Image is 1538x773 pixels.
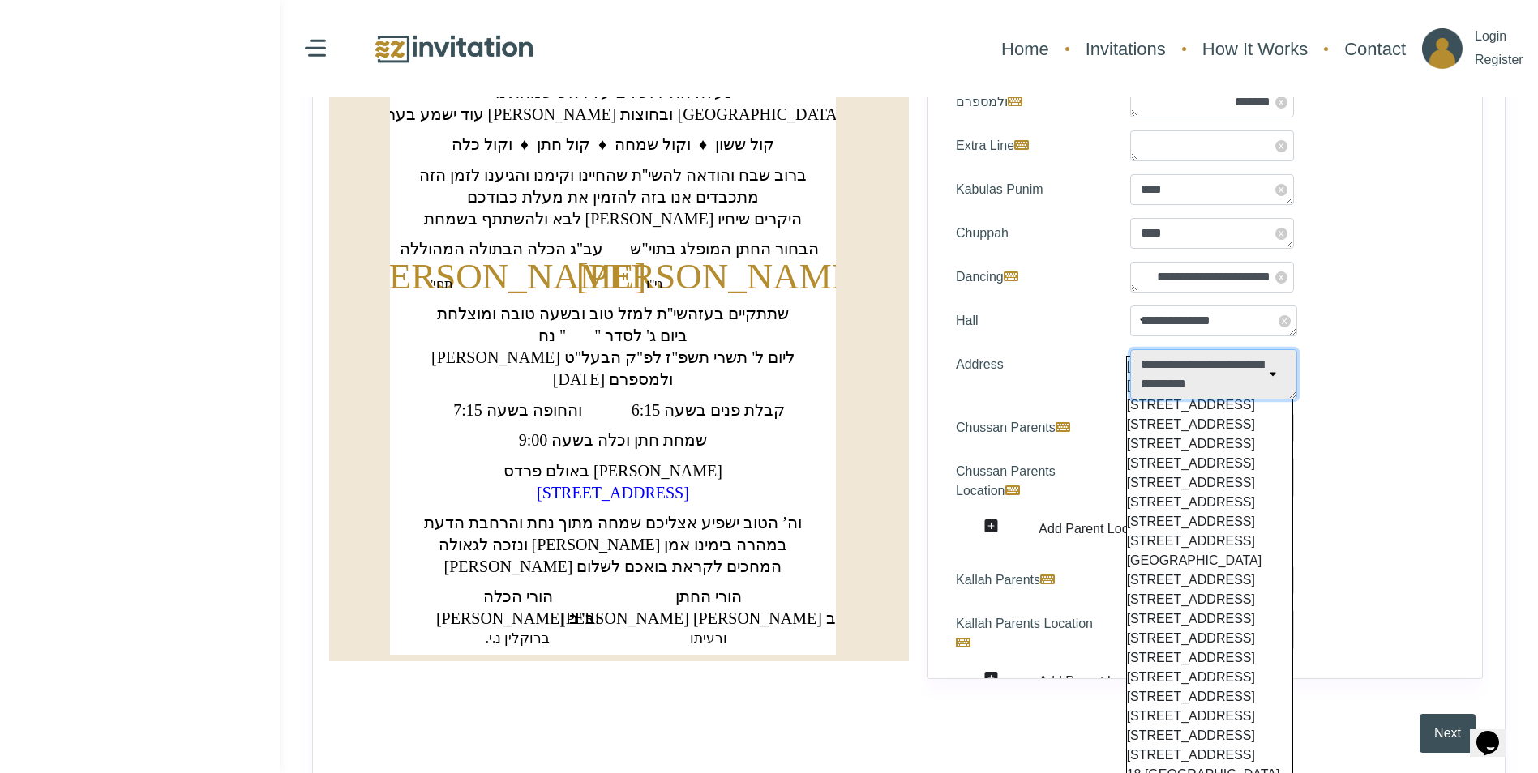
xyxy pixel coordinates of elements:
[1127,648,1292,668] div: [STREET_ADDRESS]
[1475,25,1523,72] p: Login Register
[944,565,1118,596] label: Kallah Parents
[1275,271,1287,284] span: x
[944,262,1118,293] label: Dancing
[576,256,873,297] text: ‏[PERSON_NAME]'‏
[944,456,1118,506] label: Chussan Parents Location
[431,277,453,291] text: ‏תחי'‏
[1127,532,1292,551] div: [STREET_ADDRESS]
[944,174,1118,205] label: Kabulas Punim
[1127,376,1292,415] div: [STREET_ADDRESS] [STREET_ADDRESS]
[537,484,689,502] text: [STREET_ADDRESS]
[1127,668,1292,687] div: [STREET_ADDRESS]
[1127,629,1292,648] div: [STREET_ADDRESS]
[1275,228,1287,240] span: x
[424,210,803,228] text: ‏לבא ולהשתתף בשמחת [PERSON_NAME] היקרים שיחיו‏
[357,256,647,297] text: ‏[PERSON_NAME]‏
[1275,184,1287,196] span: x
[1127,357,1292,376] div: [STREET_ADDRESS]
[1127,551,1292,570] div: [GEOGRAPHIC_DATA]
[453,401,582,419] text: 7:15 והחופה בשעה
[944,130,1118,161] label: Extra Line
[419,166,807,184] text: ‏ברוב שבח והודאה להשי''ת שהחיינו וקימנו והגיענו לזמן הזה‏
[467,188,759,206] text: ‏מתכבדים אנו בזה להזמין את מעלת כבודכם‏
[1127,745,1292,765] div: [STREET_ADDRESS]
[444,557,782,575] text: ‏[PERSON_NAME] המחכים לקראת בואכם לשלום‏
[1275,140,1287,152] span: x
[400,240,603,258] text: ‏עב"ג הכלה הבתולה המהוללה‏
[1275,96,1287,109] span: x
[1127,726,1292,745] div: [STREET_ADDRESS]
[1127,609,1292,629] div: [STREET_ADDRESS]
[944,305,1118,336] label: Hall
[495,83,731,101] text: ‏נעלה את ירושלים על ראש שמחתינו‏
[944,609,1118,659] label: Kallah Parents Location
[1470,708,1522,757] iframe: chat widget
[1127,687,1292,707] div: [STREET_ADDRESS]
[1127,454,1292,473] div: [STREET_ADDRESS]
[1336,28,1414,70] a: Contact
[553,370,673,388] text: [DATE] ולמספרם
[1355,714,1411,753] button: Prev
[439,536,788,553] text: ‏ונזכה לגאולה [PERSON_NAME] במהרה בימינו אמן‏
[1127,570,1292,590] div: [STREET_ADDRESS]
[1026,519,1442,539] div: Add Parent Location
[431,348,795,366] text: ‏[PERSON_NAME] ליום ל' תשרי תשפ"ז לפ"ק הבעל"ט‏
[560,609,856,627] text: ‏[PERSON_NAME] [PERSON_NAME] וב"ב‏
[486,630,551,646] text: ‏ברוקלין נ.י.‏
[1422,28,1463,69] img: ico_account.png
[1127,434,1292,454] div: [STREET_ADDRESS]
[452,135,775,153] text: ‏קול ששון ♦ וקול שמחה ♦ קול חתן ♦ וקול כלה‏
[944,87,1118,117] label: ולמספרם
[424,514,803,532] text: ‏וה’ הטוב ישפיע אצליכם שמחה מתוך נחת והרחבת הדעת‏
[483,587,553,605] text: ‏הורי הכלה‏
[503,462,722,480] text: ‏באולם פרדס [PERSON_NAME]‏
[944,412,1118,443] label: Chussan Parents
[1026,672,1442,691] div: Add Parent Location
[944,349,1118,399] label: Address
[646,277,663,291] text: ‏ני"ו‏
[1127,512,1292,532] div: [STREET_ADDRESS]
[519,431,708,449] text: ‏שמחת חתן וכלה בשעה 9:00‏
[373,32,535,66] img: logo.png
[437,305,789,322] text: ‏שתתקיים בעזהשי''ת למזל טוב ובשעה טובה ומוצלחת‏
[1127,707,1292,726] div: [STREET_ADDRESS]
[436,609,599,627] text: ‏[PERSON_NAME] וב"ב‏
[538,327,688,344] text: ‏ביום ג' לסדר " " נח‏
[632,401,786,419] text: 6:15 קבלת פנים בשעה
[1127,493,1292,512] div: [STREET_ADDRESS]
[944,218,1118,249] label: Chuppah
[675,587,742,605] text: ‏הורי החתן‏
[690,630,727,646] text: ‏ורעיתו‏
[1077,28,1174,70] a: Invitations
[1420,714,1476,753] button: Next
[1127,590,1292,609] div: [STREET_ADDRESS]
[1127,473,1292,493] div: [STREET_ADDRESS]
[630,240,818,258] text: ‏הבחור החתן המופלג בתוי"ש‏
[1127,415,1292,434] div: [STREET_ADDRESS]
[993,28,1057,70] a: Home
[383,105,843,123] text: ‏עוד ישמע בערי [PERSON_NAME] ובחוצות [GEOGRAPHIC_DATA]‏
[1194,28,1316,70] a: How It Works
